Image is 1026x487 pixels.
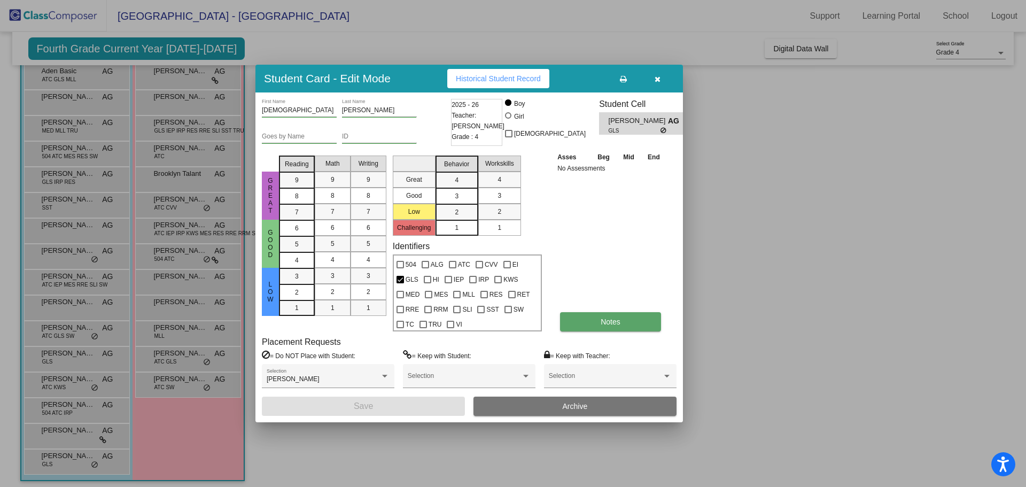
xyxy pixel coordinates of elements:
span: Good [266,229,275,259]
span: CVV [485,258,498,271]
th: Asses [555,151,590,163]
span: 9 [295,175,299,185]
span: 4 [331,255,335,265]
span: TRU [429,318,442,331]
span: Historical Student Record [456,74,541,83]
span: MED [406,288,420,301]
span: RRM [433,303,448,316]
h3: Student Cell [599,99,692,109]
span: SW [514,303,524,316]
span: Teacher: [PERSON_NAME] [452,110,504,132]
span: 1 [455,223,458,233]
span: 6 [295,223,299,233]
label: = Keep with Student: [403,350,471,361]
span: 9 [331,175,335,184]
button: Notes [560,312,661,331]
span: 1 [498,223,501,233]
span: 4 [455,175,458,185]
span: Low [266,281,275,303]
label: Identifiers [393,241,430,251]
span: SLI [462,303,472,316]
span: 6 [331,223,335,233]
span: 7 [295,207,299,217]
span: 1 [331,303,335,313]
div: Boy [514,99,525,109]
span: MES [434,288,448,301]
span: Writing [359,159,378,168]
span: RRE [406,303,419,316]
label: = Do NOT Place with Student: [262,350,355,361]
span: SST [486,303,499,316]
span: 9 [367,175,370,184]
span: 3 [498,191,501,200]
span: Save [354,401,373,411]
span: GLS [609,127,660,135]
span: 5 [295,239,299,249]
span: IRP [478,273,489,286]
span: [PERSON_NAME] [609,115,668,127]
span: 1 [367,303,370,313]
th: Mid [617,151,641,163]
span: 4 [498,175,501,184]
span: Behavior [444,159,469,169]
span: HI [433,273,439,286]
span: Math [325,159,340,168]
span: 3 [295,272,299,281]
label: = Keep with Teacher: [544,350,610,361]
span: 504 [406,258,416,271]
span: 3 [455,191,458,201]
span: RES [489,288,503,301]
span: [PERSON_NAME] [267,375,320,383]
span: ALG [431,258,444,271]
td: No Assessments [555,163,667,174]
span: EI [512,258,518,271]
span: VI [456,318,462,331]
button: Archive [473,397,677,416]
span: 2 [498,207,501,217]
span: 8 [367,191,370,200]
span: 7 [367,207,370,217]
span: 6 [367,223,370,233]
span: 8 [295,191,299,201]
span: Great [266,177,275,214]
span: 2025 - 26 [452,99,479,110]
span: 7 [331,207,335,217]
input: goes by name [262,133,337,141]
span: 2 [331,287,335,297]
div: Girl [514,112,524,121]
span: TC [406,318,414,331]
span: [DEMOGRAPHIC_DATA] [514,127,586,140]
span: GLS [406,273,418,286]
span: 4 [295,256,299,265]
span: 8 [331,191,335,200]
span: 2 [367,287,370,297]
span: ATC [458,258,470,271]
th: Beg [590,151,616,163]
h3: Student Card - Edit Mode [264,72,391,85]
span: 2 [295,288,299,297]
span: Workskills [485,159,514,168]
span: 5 [367,239,370,249]
span: RET [517,288,530,301]
span: IEP [454,273,464,286]
span: 4 [367,255,370,265]
span: MLL [462,288,475,301]
button: Save [262,397,465,416]
span: Archive [563,402,588,411]
span: Reading [285,159,309,169]
th: End [641,151,666,163]
span: 3 [367,271,370,281]
span: Notes [601,318,620,326]
span: AG [668,115,683,127]
label: Placement Requests [262,337,341,347]
span: 2 [455,207,458,217]
span: 5 [331,239,335,249]
span: KWS [503,273,518,286]
span: 3 [331,271,335,281]
span: Grade : 4 [452,132,478,142]
button: Historical Student Record [447,69,549,88]
span: 1 [295,303,299,313]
